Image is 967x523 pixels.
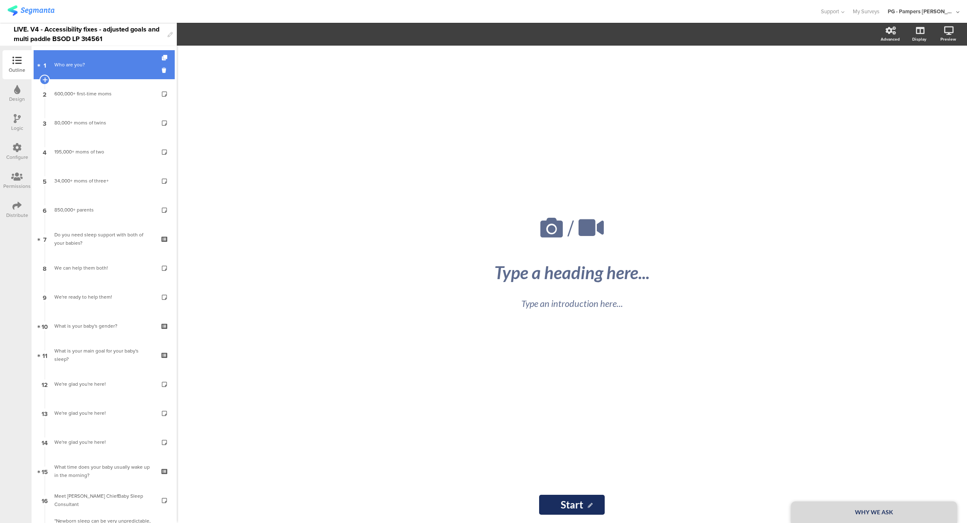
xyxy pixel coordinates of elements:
div: We're glad you're here! [54,438,154,446]
div: 195,000+ moms of two [54,148,154,156]
div: Do you need sleep support with both of your babies? [54,231,154,247]
i: Duplicate [162,55,169,61]
span: 5 [43,176,46,185]
span: 2 [43,89,46,98]
div: 850,000+ parents [54,206,154,214]
div: 34,000+ moms of three+ [54,177,154,185]
span: 16 [42,496,48,505]
a: 10 What is your baby's gender? [34,311,175,341]
div: Logic [11,124,23,132]
div: What time does your baby usually wake up in the morning?​ [54,463,154,479]
a: 9 We're ready to help them! [34,282,175,311]
span: 6 [43,205,46,214]
div: Who are you? [54,61,154,69]
span: 3 [43,118,46,127]
input: Start [539,495,605,515]
a: 11 What is your main goal for your baby's sleep? [34,341,175,370]
span: 15 [42,467,48,476]
a: 6 850,000+ parents [34,195,175,224]
span: 1 [44,60,46,69]
div: We're ready to help them! [54,293,154,301]
span: 11 [42,350,47,360]
div: Meet Pampers ChiefBaby Sleep Consultant [54,492,154,508]
a: 1 Who are you? [34,50,175,79]
a: 8 We can help them both! [34,253,175,282]
span: Support [821,7,839,15]
div: What is your main goal for your baby's sleep? [54,347,154,363]
a: 13 We're glad you're here! [34,399,175,428]
a: 14 We're glad you're here! [34,428,175,457]
a: 15 What time does your baby usually wake up in the morning?​ [34,457,175,486]
span: / [567,212,574,245]
div: We're glad you're here! [54,380,154,388]
div: Preview [940,36,956,42]
strong: WHY WE ASK [855,508,893,516]
span: 12 [42,379,48,389]
i: Delete [162,66,169,74]
a: 5 34,000+ moms of three+ [34,166,175,195]
span: 10 [42,321,48,331]
div: Outline [9,66,25,74]
a: 3 80,000+ moms of twins [34,108,175,137]
div: 600,000+ first-time moms [54,90,154,98]
a: 7 Do you need sleep support with both of your babies? [34,224,175,253]
div: We're glad you're here! [54,409,154,417]
img: segmanta logo [7,5,54,16]
div: Type an introduction here... [427,297,717,310]
div: We can help them both! [54,264,154,272]
div: Configure [6,153,28,161]
span: 14 [42,438,48,447]
a: 2 600,000+ first-time moms [34,79,175,108]
div: Distribute [6,212,28,219]
div: What is your baby's gender? [54,322,154,330]
div: 80,000+ moms of twins [54,119,154,127]
span: 9 [43,292,46,302]
span: 13 [42,409,48,418]
span: 4 [43,147,46,156]
span: 8 [43,263,46,272]
div: LIVE. V4 - Accessibility fixes - adjusted goals and multi paddle BSOD LP 3t4561 [14,23,164,46]
span: 7 [43,234,46,243]
div: Type a heading here... [418,262,725,283]
div: Display [912,36,926,42]
div: Advanced [881,36,900,42]
a: 16 Meet [PERSON_NAME] ChiefBaby Sleep Consultant [34,486,175,515]
a: 4 195,000+ moms of two [34,137,175,166]
div: Permissions [3,182,31,190]
div: Design [9,95,25,103]
a: 12 We're glad you're here! [34,370,175,399]
div: PG - Pampers [PERSON_NAME] [888,7,954,15]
